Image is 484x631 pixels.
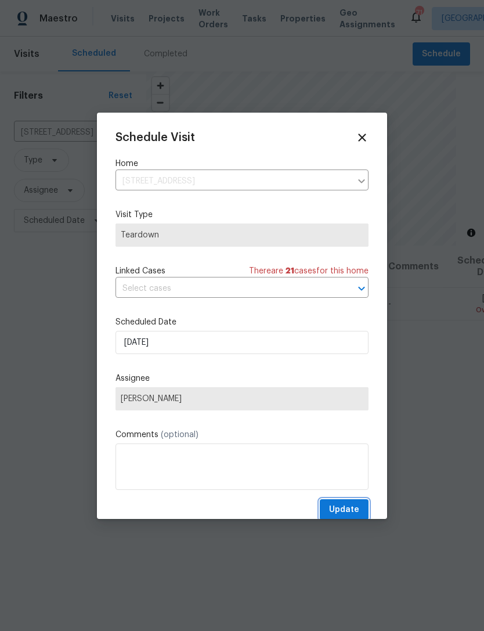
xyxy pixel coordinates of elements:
[353,280,370,297] button: Open
[121,229,363,241] span: Teardown
[115,265,165,277] span: Linked Cases
[115,316,369,328] label: Scheduled Date
[161,431,198,439] span: (optional)
[115,280,336,298] input: Select cases
[115,429,369,441] label: Comments
[115,132,195,143] span: Schedule Visit
[115,209,369,221] label: Visit Type
[286,267,294,275] span: 21
[249,265,369,277] span: There are case s for this home
[329,503,359,517] span: Update
[121,394,363,403] span: [PERSON_NAME]
[356,131,369,144] span: Close
[320,499,369,521] button: Update
[115,331,369,354] input: M/D/YYYY
[115,373,369,384] label: Assignee
[115,158,369,170] label: Home
[115,172,351,190] input: Enter in an address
